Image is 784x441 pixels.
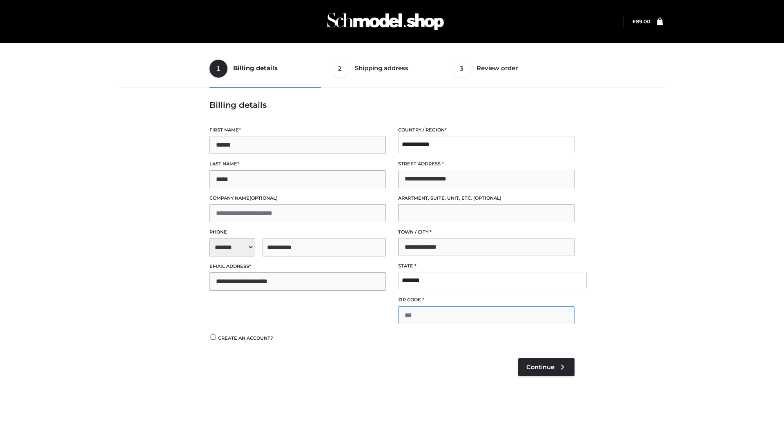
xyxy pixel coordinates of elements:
img: Schmodel Admin 964 [324,5,447,38]
a: £89.00 [633,18,650,24]
label: Phone [209,228,386,236]
label: Email address [209,263,386,270]
span: Create an account? [218,335,273,341]
label: Town / City [398,228,575,236]
span: Continue [526,363,555,371]
label: First name [209,126,386,134]
label: Last name [209,160,386,168]
span: £ [633,18,636,24]
label: Street address [398,160,575,168]
a: Continue [518,358,575,376]
h3: Billing details [209,100,575,110]
label: Apartment, suite, unit, etc. [398,194,575,202]
label: ZIP Code [398,296,575,304]
bdi: 89.00 [633,18,650,24]
label: State [398,262,575,270]
label: Company name [209,194,386,202]
span: (optional) [473,195,501,201]
label: Country / Region [398,126,575,134]
input: Create an account? [209,334,217,340]
span: (optional) [249,195,278,201]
